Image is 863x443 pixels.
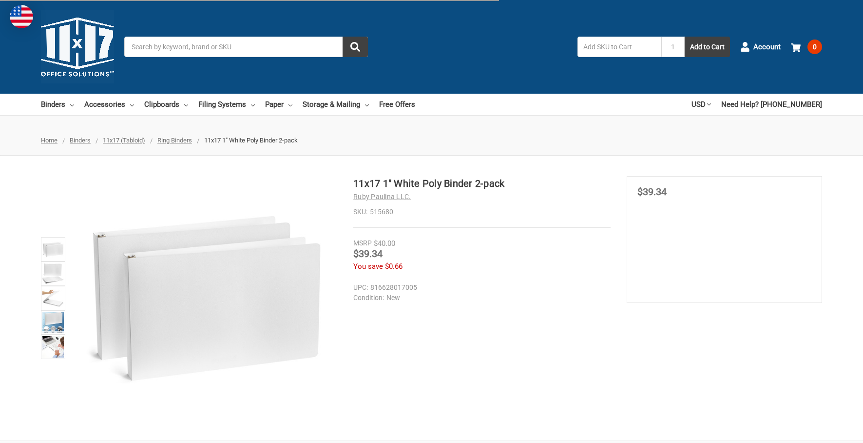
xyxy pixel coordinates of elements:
img: duty and tax information for United States [10,5,33,28]
a: Clipboards [144,94,188,115]
a: USD [691,94,711,115]
img: 11x17 1" White Poly Binder 2-pack [83,176,327,420]
dt: Condition: [353,293,384,303]
img: 11x17 white poly binder with a durable cover, shown open and closed for detailed view. [42,287,64,309]
dt: UPC: [353,282,368,293]
a: Paper [265,94,292,115]
a: Home [41,137,58,144]
img: 11x17.com [41,10,114,83]
a: 11x17 (Tabloid) [103,137,145,144]
a: Binders [70,137,91,144]
a: 0 [791,34,822,60]
span: $0.66 [385,262,403,271]
span: $39.34 [353,248,383,260]
span: 11x17 1" White Poly Binder 2-pack [204,137,298,144]
button: Add to Cart [685,37,730,57]
span: 0 [807,40,822,54]
a: Free Offers [379,94,415,115]
a: Storage & Mailing [303,94,369,115]
dd: New [353,293,606,303]
img: 11x17 1" White Poly Binder 2-pack [42,336,64,358]
a: Binders [41,94,74,115]
dd: 816628017005 [353,282,606,293]
dd: 515680 [353,207,611,217]
img: 11x17 1" White Poly Binder 2-pack [42,239,64,260]
input: Add SKU to Cart [577,37,661,57]
h1: 11x17 1" White Poly Binder 2-pack [353,176,611,191]
img: 11x17 1" White Poly Binder 2-pack [42,263,64,284]
div: MSRP [353,238,372,248]
a: Ruby Paulina LLC. [353,193,411,201]
span: You save [353,262,383,271]
a: Ring Binders [157,137,192,144]
a: Accessories [84,94,134,115]
input: Search by keyword, brand or SKU [124,37,368,57]
a: Need Help? [PHONE_NUMBER] [721,94,822,115]
span: $39.34 [637,186,667,198]
dt: SKU: [353,207,367,217]
a: Account [740,34,781,60]
img: 11x17 1" White Poly Binder 2-pack [42,312,64,333]
span: $40.00 [374,239,395,248]
span: Account [753,41,781,53]
a: Filing Systems [198,94,255,115]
